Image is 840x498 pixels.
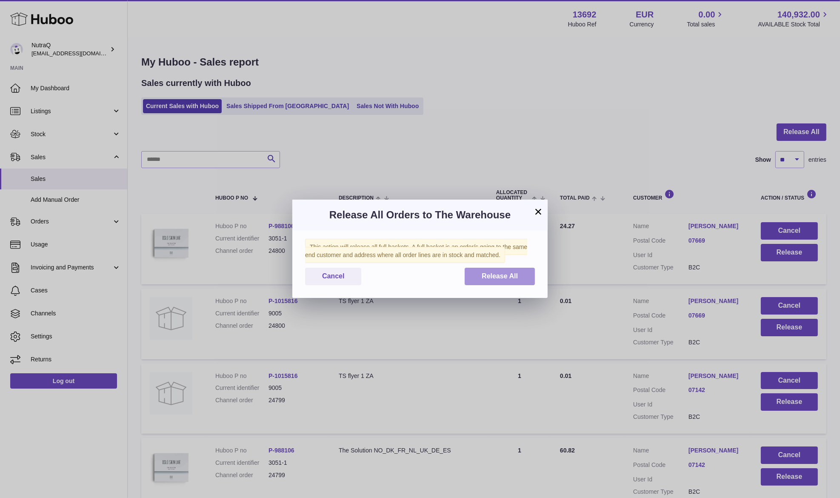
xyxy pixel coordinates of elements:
span: This action will release all full baskets. A full basket is an order/s going to the same end cust... [305,239,527,263]
span: Release All [482,272,518,280]
span: Cancel [322,272,344,280]
h3: Release All Orders to The Warehouse [305,208,535,222]
button: Release All [465,268,535,285]
button: Cancel [305,268,361,285]
button: × [533,206,543,217]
